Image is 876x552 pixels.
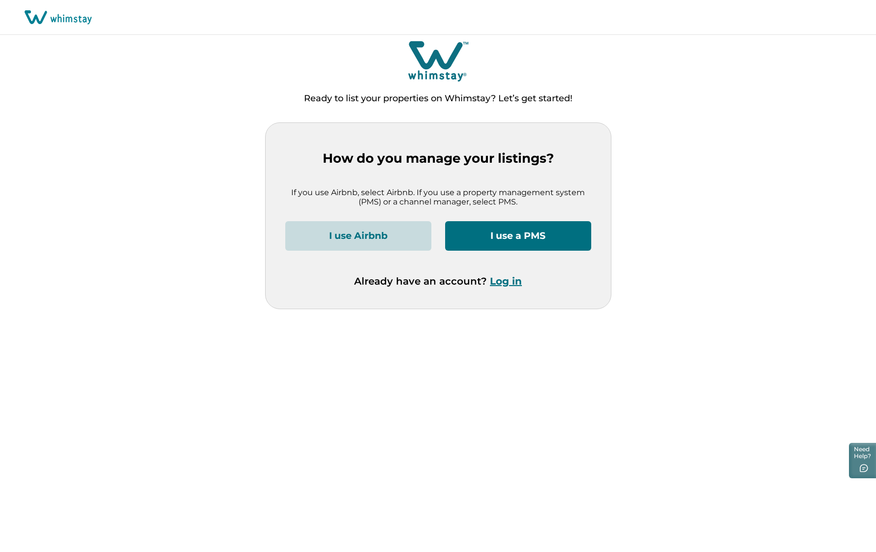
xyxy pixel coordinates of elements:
button: I use Airbnb [285,221,431,251]
p: Ready to list your properties on Whimstay? Let’s get started! [304,94,573,104]
p: How do you manage your listings? [285,151,591,166]
button: I use a PMS [445,221,591,251]
p: Already have an account? [354,275,522,287]
p: If you use Airbnb, select Airbnb. If you use a property management system (PMS) or a channel mana... [285,188,591,207]
button: Log in [490,275,522,287]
